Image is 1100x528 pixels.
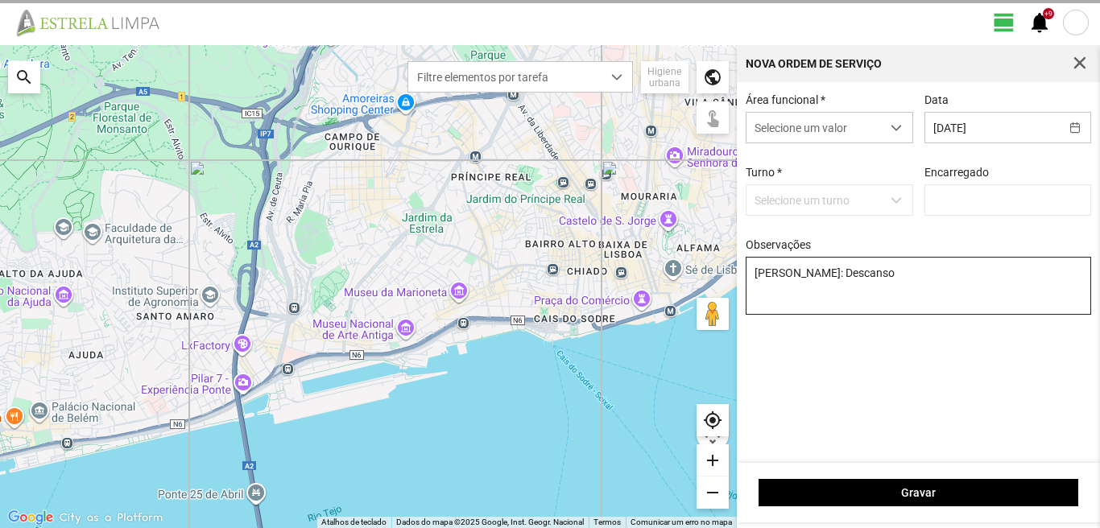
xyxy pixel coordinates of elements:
[746,93,825,106] label: Área funcional *
[11,8,177,37] img: file
[8,61,40,93] div: search
[759,479,1078,506] button: Gravar
[631,518,732,526] a: Comunicar um erro no mapa
[641,61,689,93] div: Higiene urbana
[697,61,729,93] div: public
[924,93,949,106] label: Data
[746,58,882,69] div: Nova Ordem de Serviço
[408,62,602,92] span: Filtre elementos por tarefa
[602,62,633,92] div: dropdown trigger
[4,507,57,528] img: Google
[697,404,729,436] div: my_location
[924,166,989,179] label: Encarregado
[767,486,1070,499] span: Gravar
[697,476,729,509] div: remove
[4,507,57,528] a: Abrir esta área no Google Maps (abre uma nova janela)
[881,113,912,142] div: dropdown trigger
[697,101,729,134] div: touch_app
[593,518,621,526] a: Termos (abre num novo separador)
[746,238,811,251] label: Observações
[396,518,584,526] span: Dados do mapa ©2025 Google, Inst. Geogr. Nacional
[992,10,1016,35] span: view_day
[321,517,387,528] button: Atalhos de teclado
[697,444,729,476] div: add
[746,166,782,179] label: Turno *
[1028,10,1052,35] span: notifications
[1043,8,1054,19] div: +9
[746,113,881,142] span: Selecione um valor
[697,298,729,330] button: Arraste o Pegman para o mapa para abrir o Street View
